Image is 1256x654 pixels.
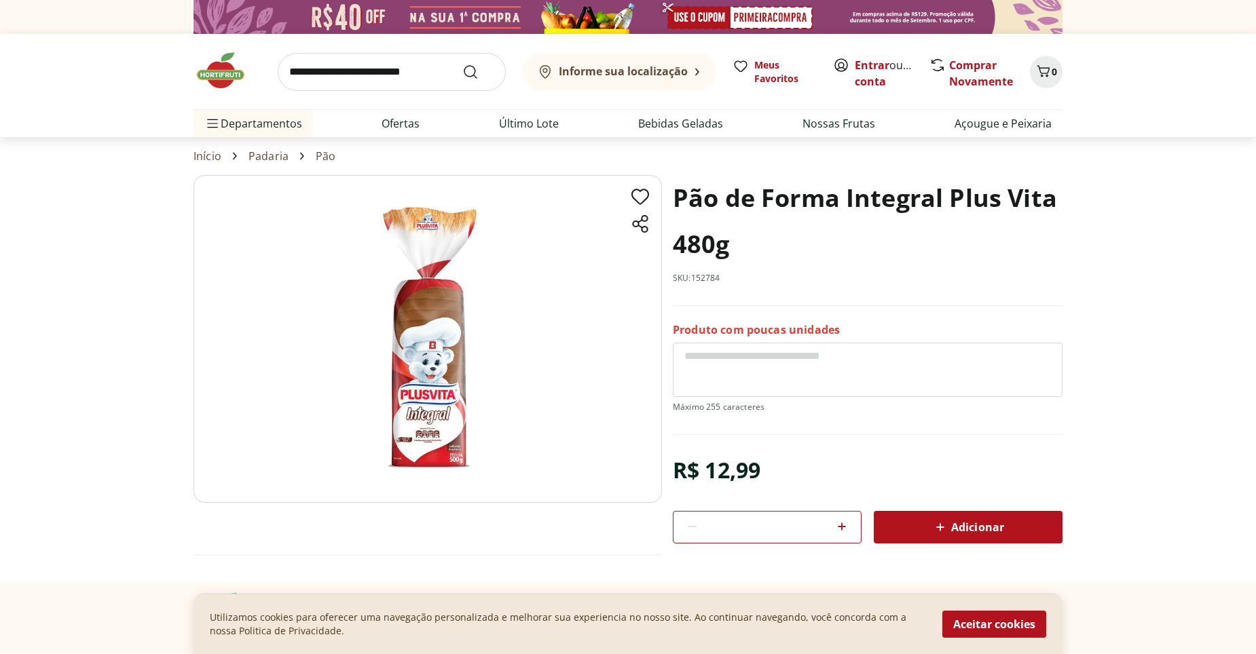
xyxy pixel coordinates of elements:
[193,50,261,91] img: Hortifruti
[394,593,455,607] p: Institucional
[462,64,495,80] button: Submit Search
[932,519,1004,535] span: Adicionar
[522,53,716,91] button: Informe sua localização
[673,451,760,489] div: R$ 12,99
[193,175,662,503] img: Principal
[955,115,1052,132] a: Açougue e Peixaria
[1052,65,1057,78] span: 0
[193,593,261,634] img: Hortifruti
[855,58,889,73] a: Entrar
[734,593,767,607] p: Acesso
[874,511,1063,543] button: Adicionar
[673,322,840,337] p: Produto com poucas unidades
[904,593,1063,607] p: Formas de pagamento
[673,175,1063,267] h1: Pão de Forma Integral Plus Vita 480g
[855,57,915,90] span: ou
[248,150,289,162] a: Padaria
[733,58,817,85] a: Meus Favoritos
[278,53,506,91] input: search
[193,150,221,162] a: Início
[1030,56,1063,88] button: Carrinho
[754,58,817,85] span: Meus Favoritos
[210,611,926,638] p: Utilizamos cookies para oferecer uma navegação personalizada e melhorar sua experiencia no nosso ...
[949,58,1013,89] a: Comprar Novamente
[559,64,688,79] b: Informe sua localização
[942,611,1046,638] button: Aceitar cookies
[855,58,929,89] a: Criar conta
[802,115,875,132] a: Nossas Frutas
[638,115,723,132] a: Bebidas Geladas
[673,273,720,284] p: SKU: 152784
[382,115,420,132] a: Ofertas
[204,107,221,140] button: Menu
[564,593,703,607] p: Links [DEMOGRAPHIC_DATA]
[499,115,559,132] a: Último Lote
[316,150,335,162] a: Pão
[204,107,302,140] span: Departamentos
